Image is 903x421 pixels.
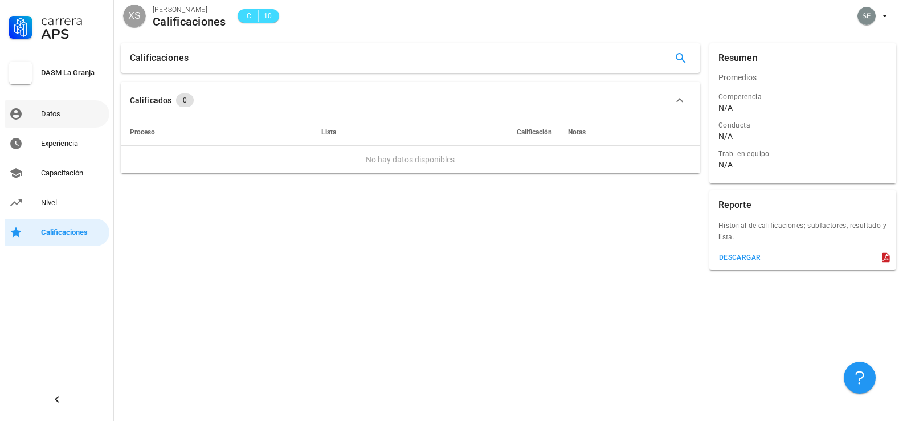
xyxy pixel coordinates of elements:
[367,118,559,146] th: Calificación
[291,118,366,146] th: Lista
[321,128,336,136] span: Lista
[718,160,733,170] div: N/A
[121,118,291,146] th: Proceso
[5,100,109,128] a: Datos
[718,91,887,103] div: Competencia
[718,120,887,131] div: Conducta
[5,219,109,246] a: Calificaciones
[718,148,887,160] div: Trab. en equipo
[41,14,105,27] div: Carrera
[123,5,146,27] div: avatar
[121,146,700,173] td: No hay datos disponibles
[718,254,761,261] div: descargar
[244,10,254,22] span: C
[718,43,758,73] div: Resumen
[5,130,109,157] a: Experiencia
[263,10,272,22] span: 10
[568,128,586,136] span: Notas
[183,93,187,107] span: 0
[130,43,189,73] div: Calificaciones
[5,160,109,187] a: Capacitación
[857,7,876,25] div: avatar
[714,250,766,265] button: descargar
[41,27,105,41] div: APS
[517,128,552,136] span: Calificación
[718,190,751,220] div: Reporte
[718,103,733,113] div: N/A
[41,169,105,178] div: Capacitación
[41,68,105,77] div: DASM La Granja
[41,198,105,207] div: Nivel
[559,118,700,146] th: Notas
[5,189,109,216] a: Nivel
[128,5,140,27] span: XS
[130,94,171,107] div: Calificados
[153,4,226,15] div: [PERSON_NAME]
[709,64,896,91] div: Promedios
[121,82,700,118] button: Calificados 0
[41,228,105,237] div: Calificaciones
[41,109,105,118] div: Datos
[41,139,105,148] div: Experiencia
[709,220,896,250] div: Historial de calificaciones; subfactores, resultado y lista.
[718,131,733,141] div: N/A
[153,15,226,28] div: Calificaciones
[130,128,155,136] span: Proceso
